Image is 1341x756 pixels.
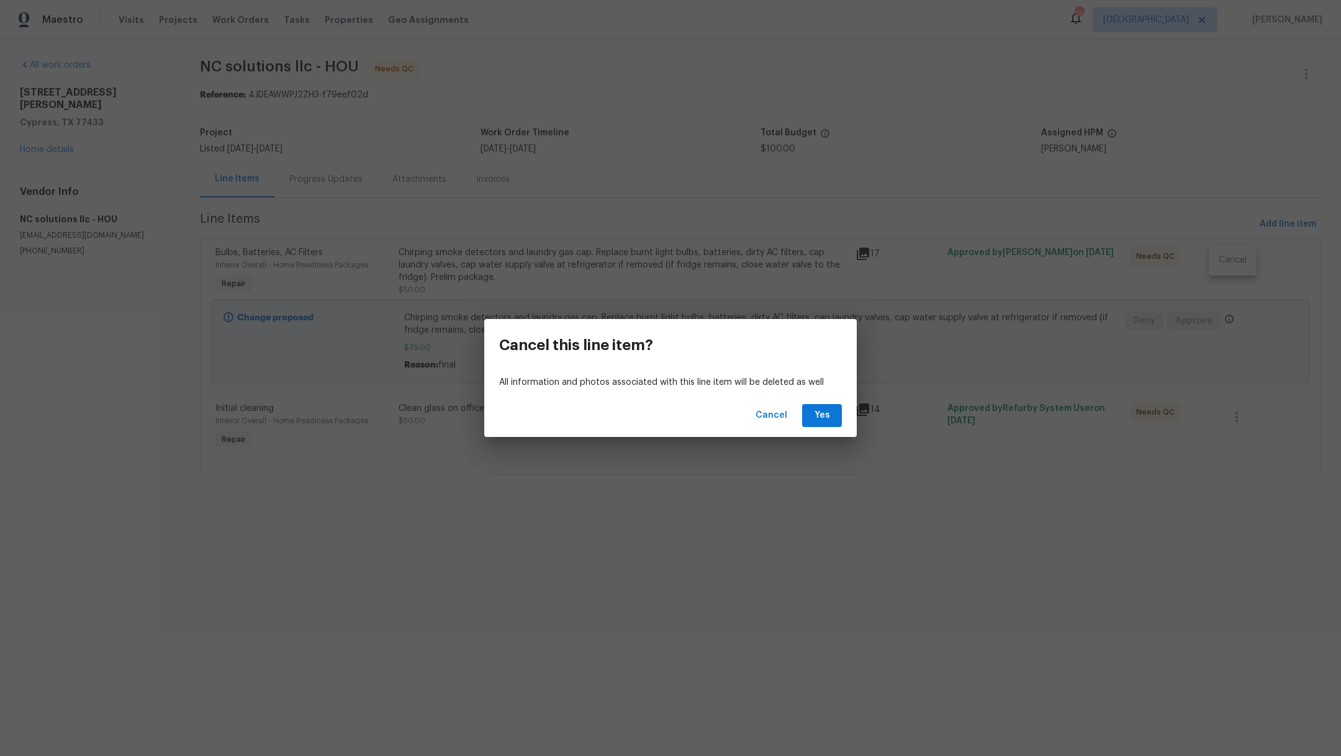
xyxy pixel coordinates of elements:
[751,404,792,427] button: Cancel
[499,336,653,354] h3: Cancel this line item?
[499,376,842,389] p: All information and photos associated with this line item will be deleted as well
[756,408,787,423] span: Cancel
[812,408,832,423] span: Yes
[802,404,842,427] button: Yes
